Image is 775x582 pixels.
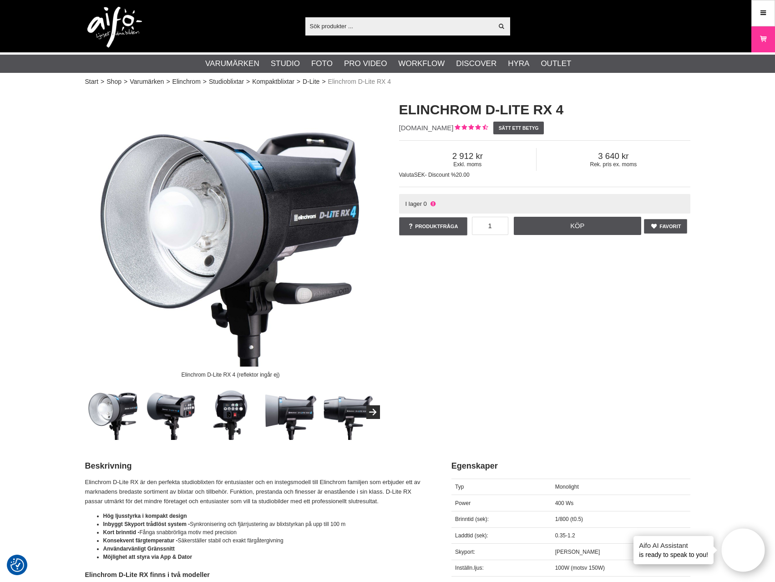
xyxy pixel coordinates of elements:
h4: Aifo AI Assistant [639,541,708,550]
strong: Konsekvent färgtemperatur - [103,537,178,544]
h2: Egenskaper [451,460,690,472]
span: [PERSON_NAME] [555,549,600,555]
span: Exkl. moms [399,161,537,168]
img: Elinchrom D-Lite RX 4 (reflektor ingår ej) [86,385,141,440]
span: Monolight [555,484,579,490]
a: D-Lite [303,77,319,87]
h2: Beskrivning [85,460,429,472]
span: 3 640 [537,151,690,161]
span: > [246,77,250,87]
span: - Discount % [425,172,456,178]
li: Synkronisering och fjärrjustering av blixtstyrkan på upp till 100 m [103,520,429,528]
a: Foto [311,58,333,70]
span: Brinntid (sek): [455,516,489,522]
span: > [166,77,170,87]
span: 100W (motsv 150W) [555,565,605,571]
img: Elinchrom D-Lite RX 4 (reflektor ingår ej) [262,385,317,440]
span: Laddtid (sek): [455,532,488,539]
strong: Inbyggt Skyport trådlöst system - [103,521,190,527]
a: Varumärken [205,58,259,70]
span: Typ [455,484,464,490]
div: is ready to speak to you! [633,536,714,564]
img: D-Lite har ett stort tillbehörssortiment [144,385,199,440]
a: Studio [271,58,300,70]
a: Varumärken [130,77,164,87]
div: Kundbetyg: 4.50 [454,123,488,133]
a: Hyra [508,58,529,70]
a: Shop [106,77,122,87]
strong: Hög ljusstyrka i kompakt design [103,513,187,519]
span: [DOMAIN_NAME] [399,124,454,132]
a: Outlet [541,58,571,70]
span: > [203,77,207,87]
img: Elinchrom D-Lite RX 4 (Skytddskåpa) [320,385,375,440]
span: Elinchrom D-Lite RX 4 [328,77,391,87]
a: Studioblixtar [209,77,244,87]
img: Elinchrom D-Lite RX 4 [203,385,258,440]
span: 0 [424,200,427,207]
h4: Elinchrom D-Lite RX finns i två modeller [85,570,429,579]
span: > [101,77,104,87]
strong: Kort brinntid - [103,529,140,536]
span: > [322,77,325,87]
img: Revisit consent button [10,558,24,572]
a: Favorit [644,219,687,234]
span: > [297,77,300,87]
button: Samtyckesinställningar [10,557,24,573]
a: Start [85,77,99,87]
strong: Användarvänligt Gränssnitt [103,546,175,552]
a: Köp [514,217,641,235]
img: logo.png [87,7,142,48]
span: 400 Ws [555,500,574,506]
a: Elinchrom [172,77,201,87]
img: Elinchrom D-Lite RX 4 (reflektor ingår ej) [85,91,376,383]
a: Pro Video [344,58,387,70]
a: Workflow [398,58,445,70]
span: Valuta [399,172,414,178]
i: Ej i lager [429,200,436,207]
span: 20.00 [456,172,470,178]
p: Elinchrom D-Lite RX är den perfekta studioblixten för entusiaster och en instegsmodell till Elinc... [85,478,429,506]
span: Skyport: [455,549,475,555]
div: Elinchrom D-Lite RX 4 (reflektor ingår ej) [174,367,287,383]
button: Next [366,405,380,419]
a: Discover [456,58,496,70]
span: Inställn.ljus: [455,565,484,571]
li: Säkerställer stabil och exakt färgåtergivning [103,536,429,545]
li: Fånga snabbrörliga motiv med precision [103,528,429,536]
span: 2 912 [399,151,537,161]
strong: Möjlighet att styra via App & Dator [103,554,192,560]
span: 0.35-1.2 [555,532,575,539]
span: SEK [414,172,425,178]
a: Kompaktblixtar [252,77,294,87]
h1: Elinchrom D-Lite RX 4 [399,100,690,119]
span: > [124,77,127,87]
span: Rek. pris ex. moms [537,161,690,168]
a: Sätt ett betyg [493,122,544,134]
a: Produktfråga [399,217,467,235]
span: 1/800 (t0.5) [555,516,583,522]
input: Sök produkter ... [305,19,493,33]
span: Power [455,500,471,506]
span: I lager [405,200,422,207]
